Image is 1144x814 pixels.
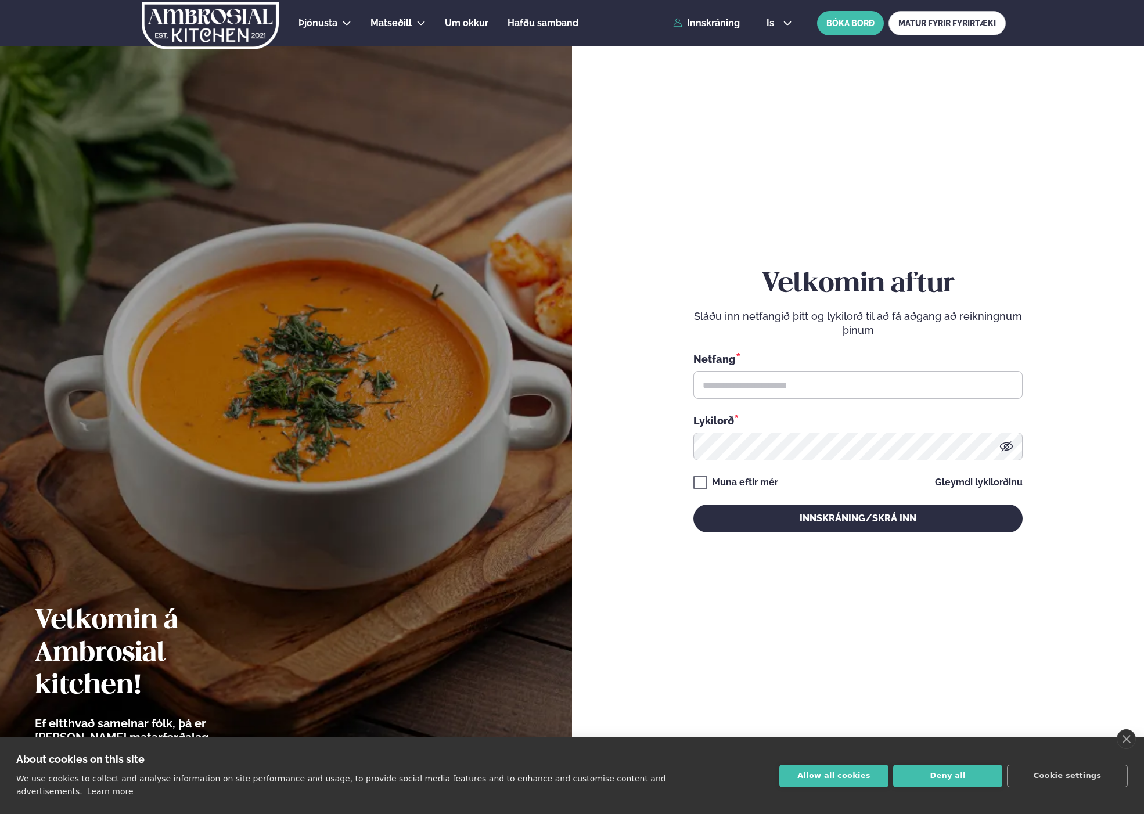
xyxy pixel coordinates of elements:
a: Gleymdi lykilorðinu [935,478,1023,487]
a: Um okkur [445,16,488,30]
button: Deny all [893,765,1002,787]
span: Matseðill [370,17,412,28]
h2: Velkomin aftur [693,268,1023,301]
a: close [1117,729,1136,749]
span: Þjónusta [298,17,337,28]
h2: Velkomin á Ambrosial kitchen! [35,605,276,703]
button: Allow all cookies [779,765,888,787]
div: Netfang [693,351,1023,366]
button: BÓKA BORÐ [817,11,884,35]
a: Learn more [87,787,134,796]
a: Matseðill [370,16,412,30]
span: Hafðu samband [508,17,578,28]
img: logo [141,2,280,49]
span: is [767,19,778,28]
strong: About cookies on this site [16,753,145,765]
a: MATUR FYRIR FYRIRTÆKI [888,11,1006,35]
button: is [757,19,801,28]
div: Lykilorð [693,413,1023,428]
span: Um okkur [445,17,488,28]
a: Innskráning [673,18,740,28]
p: We use cookies to collect and analyse information on site performance and usage, to provide socia... [16,774,666,796]
p: Ef eitthvað sameinar fólk, þá er [PERSON_NAME] matarferðalag. [35,716,276,744]
p: Sláðu inn netfangið þitt og lykilorð til að fá aðgang að reikningnum þínum [693,309,1023,337]
button: Cookie settings [1007,765,1128,787]
a: Þjónusta [298,16,337,30]
button: Innskráning/Skrá inn [693,505,1023,532]
a: Hafðu samband [508,16,578,30]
